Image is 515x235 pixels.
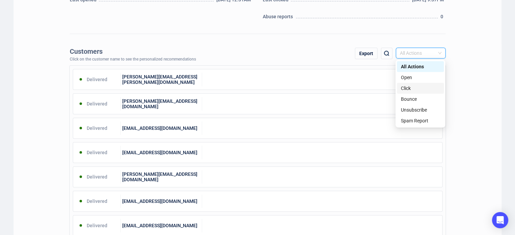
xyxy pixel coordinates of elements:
[70,48,196,55] div: Customers
[73,170,121,184] div: Delivered
[73,97,121,111] div: Delivered
[397,104,444,115] div: Unsubscribe
[401,74,440,81] div: Open
[121,170,202,184] div: [PERSON_NAME][EMAIL_ADDRESS][DOMAIN_NAME]
[70,57,196,62] div: Click on the customer name to see the personalized recommendations
[397,61,444,72] div: All Actions
[121,73,202,86] div: [PERSON_NAME][EMAIL_ADDRESS][PERSON_NAME][DOMAIN_NAME]
[401,63,440,70] div: All Actions
[383,49,391,57] img: search.png
[121,97,202,111] div: [PERSON_NAME][EMAIL_ADDRESS][DOMAIN_NAME]
[397,72,444,83] div: Open
[397,115,444,126] div: Spam Report
[121,146,202,159] div: [EMAIL_ADDRESS][DOMAIN_NAME]
[73,194,121,208] div: Delivered
[121,219,202,232] div: [EMAIL_ADDRESS][DOMAIN_NAME]
[400,48,442,58] span: All Actions
[73,121,121,135] div: Delivered
[355,48,378,59] div: Export
[401,95,440,103] div: Bounce
[73,146,121,159] div: Delivered
[401,117,440,124] div: Spam Report
[397,94,444,104] div: Bounce
[401,85,440,92] div: Click
[263,13,295,23] div: Abuse reports
[441,13,445,23] div: 0
[121,194,202,208] div: [EMAIL_ADDRESS][DOMAIN_NAME]
[397,83,444,94] div: Click
[73,73,121,86] div: Delivered
[401,106,440,114] div: Unsubscribe
[73,219,121,232] div: Delivered
[121,121,202,135] div: [EMAIL_ADDRESS][DOMAIN_NAME]
[492,212,508,228] div: Open Intercom Messenger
